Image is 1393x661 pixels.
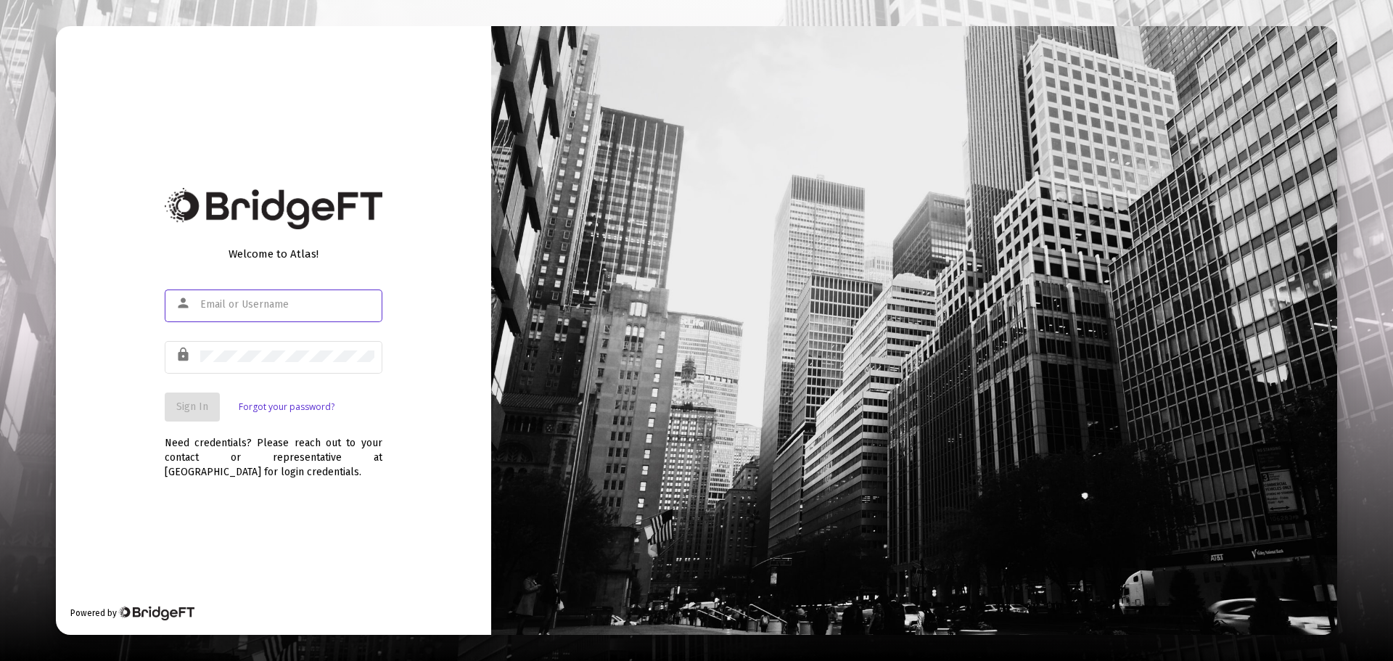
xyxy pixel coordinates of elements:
div: Powered by [70,606,194,620]
span: Sign In [176,401,208,413]
img: Bridge Financial Technology Logo [118,606,194,620]
button: Sign In [165,393,220,422]
div: Need credentials? Please reach out to your contact or representative at [GEOGRAPHIC_DATA] for log... [165,422,382,480]
mat-icon: lock [176,346,193,364]
input: Email or Username [200,299,374,311]
img: Bridge Financial Technology Logo [165,188,382,229]
mat-icon: person [176,295,193,312]
a: Forgot your password? [239,400,334,414]
div: Welcome to Atlas! [165,247,382,261]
